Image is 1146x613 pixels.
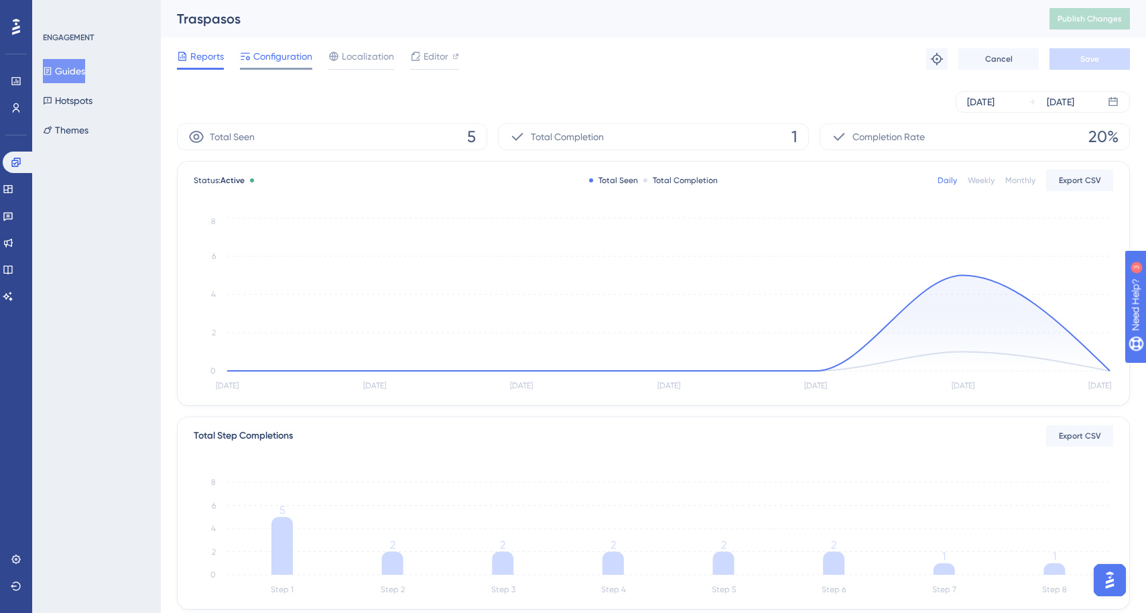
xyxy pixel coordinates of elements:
tspan: Step 2 [381,585,405,594]
span: Completion Rate [852,129,925,145]
button: Export CSV [1046,170,1113,191]
span: Cancel [985,54,1013,64]
tspan: 2 [721,539,726,551]
button: Themes [43,118,88,142]
span: Total Completion [531,129,604,145]
tspan: 2 [831,539,836,551]
span: Active [220,176,245,185]
tspan: 8 [211,217,216,226]
span: Export CSV [1059,431,1101,441]
tspan: Step 5 [712,585,736,594]
button: Export CSV [1046,425,1113,447]
span: Editor [424,48,448,64]
div: Weekly [968,175,995,186]
tspan: 2 [611,539,616,551]
span: Configuration [253,48,312,64]
iframe: UserGuiding AI Assistant Launcher [1090,560,1130,600]
div: 3 [93,7,97,17]
tspan: [DATE] [657,381,680,390]
div: Total Completion [643,175,718,186]
button: Cancel [958,48,1039,70]
span: 1 [791,126,798,148]
div: Daily [938,175,957,186]
button: Hotspots [43,89,92,113]
span: Total Seen [210,129,255,145]
span: Need Help? [31,3,84,19]
tspan: 4 [211,290,216,299]
tspan: Step 4 [601,585,626,594]
div: Monthly [1005,175,1035,186]
tspan: Step 6 [822,585,846,594]
span: Export CSV [1059,175,1101,186]
span: Publish Changes [1058,13,1122,24]
div: Traspasos [177,9,1016,28]
tspan: Step 3 [491,585,515,594]
tspan: [DATE] [804,381,827,390]
tspan: [DATE] [363,381,386,390]
tspan: 2 [390,539,395,551]
div: Total Seen [589,175,638,186]
tspan: 6 [212,252,216,261]
div: [DATE] [1047,94,1074,110]
tspan: 2 [500,539,505,551]
div: Total Step Completions [194,428,293,444]
tspan: 2 [212,328,216,337]
tspan: [DATE] [1088,381,1111,390]
button: Guides [43,59,85,83]
div: [DATE] [967,94,995,110]
tspan: 5 [279,504,285,516]
tspan: [DATE] [952,381,974,390]
tspan: Step 1 [271,585,294,594]
tspan: 0 [210,366,216,376]
div: ENGAGEMENT [43,32,94,43]
button: Save [1049,48,1130,70]
tspan: 0 [210,570,216,579]
tspan: [DATE] [216,381,239,390]
span: 5 [467,126,476,148]
span: Localization [342,48,394,64]
tspan: Step 8 [1042,585,1067,594]
tspan: 6 [212,501,216,510]
tspan: 1 [1053,550,1056,563]
span: 20% [1088,126,1119,148]
tspan: 1 [942,550,946,563]
button: Publish Changes [1049,8,1130,30]
tspan: [DATE] [510,381,533,390]
tspan: 2 [212,547,216,557]
tspan: 8 [211,478,216,487]
tspan: 4 [211,524,216,533]
span: Save [1080,54,1099,64]
span: Status: [194,175,245,186]
span: Reports [190,48,224,64]
tspan: Step 7 [932,585,956,594]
